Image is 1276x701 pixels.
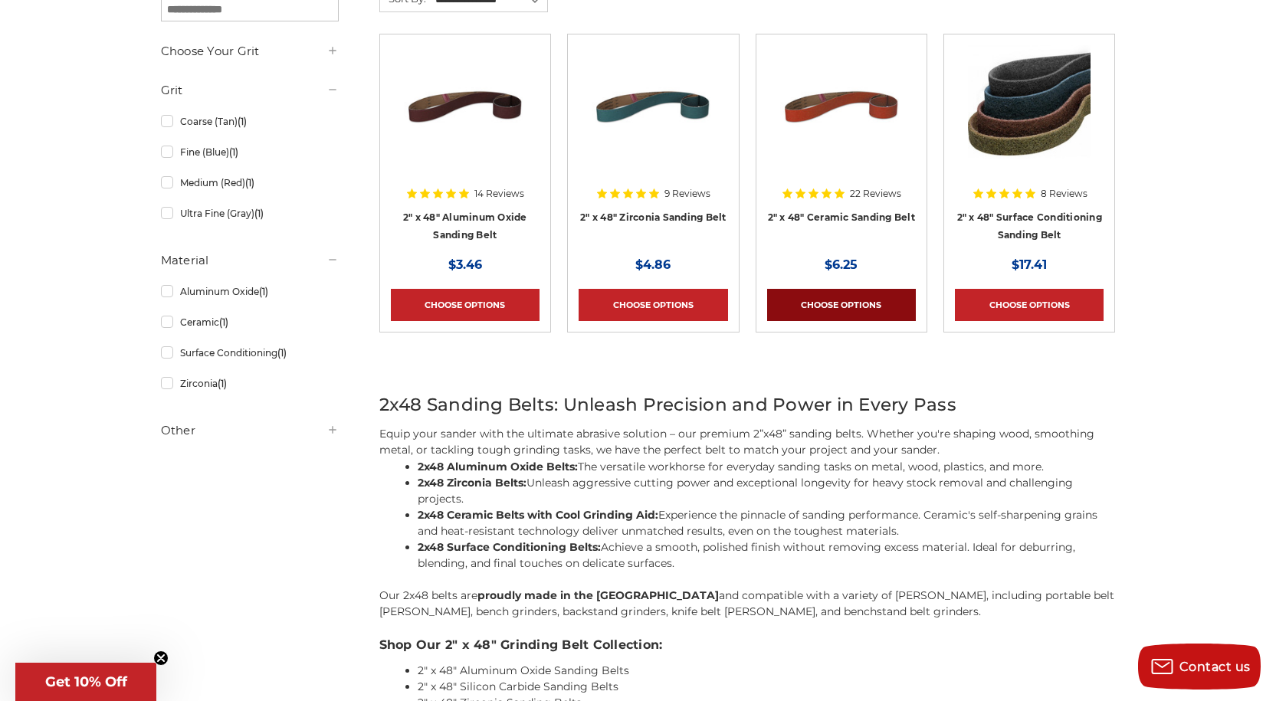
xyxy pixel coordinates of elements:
strong: 2x48 Aluminum Oxide Belts: [418,460,578,473]
a: 2" x 48" Sanding Belt - Aluminum Oxide [391,45,540,194]
a: Coarse (Tan) [161,108,339,135]
h5: Other [161,421,339,440]
button: Contact us [1138,644,1261,690]
a: Ultra Fine (Gray) [161,200,339,227]
h2: 2x48 Sanding Belts: Unleash Precision and Power in Every Pass [379,391,1116,418]
span: (1) [254,208,264,219]
img: 2" x 48" Sanding Belt - Ceramic [780,45,903,168]
span: (1) [219,316,228,328]
span: (1) [238,116,247,127]
a: Choose Options [955,289,1104,321]
h3: Shop Our 2" x 48" Grinding Belt Collection: [379,636,1116,654]
span: (1) [245,177,254,188]
span: Get 10% Off [45,673,127,690]
li: Achieve a smooth, polished finish without removing excess material. Ideal for deburring, blending... [418,539,1116,572]
a: 2" x 48" Aluminum Oxide Sanding Belts [418,663,629,677]
button: Close teaser [153,650,169,666]
span: (1) [229,146,238,158]
span: $17.41 [1012,257,1047,272]
a: Ceramic [161,309,339,336]
div: Get 10% OffClose teaser [15,663,156,701]
h5: Material [161,251,339,270]
a: Zirconia [161,370,339,397]
li: The versatile workhorse for everyday sanding tasks on metal, wood, plastics, and more. [418,459,1116,475]
strong: 2x48 Surface Conditioning Belts: [418,540,601,554]
span: (1) [277,347,287,359]
a: 2" x 48" Surface Conditioning Sanding Belt [957,211,1102,241]
a: Choose Options [391,289,540,321]
a: 2" x 48" Ceramic Sanding Belt [768,211,915,223]
h5: Choose Your Grit [161,42,339,61]
a: Medium (Red) [161,169,339,196]
a: 2" x 48" Sanding Belt - Ceramic [767,45,916,194]
p: Equip your sander with the ultimate abrasive solution – our premium 2”x48” sanding belts. Whether... [379,426,1116,458]
a: 2" x 48" Zirconia Sanding Belt [580,211,727,223]
span: 14 Reviews [474,189,524,198]
span: $6.25 [825,257,858,272]
a: Surface Conditioning [161,339,339,366]
a: Choose Options [579,289,727,321]
span: 8 Reviews [1041,189,1087,198]
span: $3.46 [448,257,482,272]
img: 2"x48" Surface Conditioning Sanding Belts [968,45,1091,168]
span: Contact us [1179,660,1251,674]
a: Aluminum Oxide [161,278,339,305]
strong: proudly made in the [GEOGRAPHIC_DATA] [477,588,719,602]
span: (1) [218,378,227,389]
li: Unleash aggressive cutting power and exceptional longevity for heavy stock removal and challengin... [418,475,1116,507]
span: 9 Reviews [664,189,710,198]
a: 2" x 48" Silicon Carbide Sanding Belts [418,680,618,693]
span: $4.86 [635,257,671,272]
a: 2"x48" Surface Conditioning Sanding Belts [955,45,1104,194]
img: 2" x 48" Sanding Belt - Zirconia [592,45,714,168]
strong: 2x48 Ceramic Belts with Cool Grinding Aid: [418,508,658,522]
p: Our 2x48 belts are and compatible with a variety of [PERSON_NAME], including portable belt [PERSO... [379,588,1116,620]
a: 2" x 48" Sanding Belt - Zirconia [579,45,727,194]
a: 2" x 48" Aluminum Oxide Sanding Belt [403,211,527,241]
a: Choose Options [767,289,916,321]
img: 2" x 48" Sanding Belt - Aluminum Oxide [404,45,526,168]
h5: Grit [161,81,339,100]
strong: 2x48 Zirconia Belts: [418,476,526,490]
li: Experience the pinnacle of sanding performance. Ceramic's self-sharpening grains and heat-resista... [418,507,1116,539]
span: 22 Reviews [850,189,901,198]
a: Fine (Blue) [161,139,339,165]
span: (1) [259,286,268,297]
